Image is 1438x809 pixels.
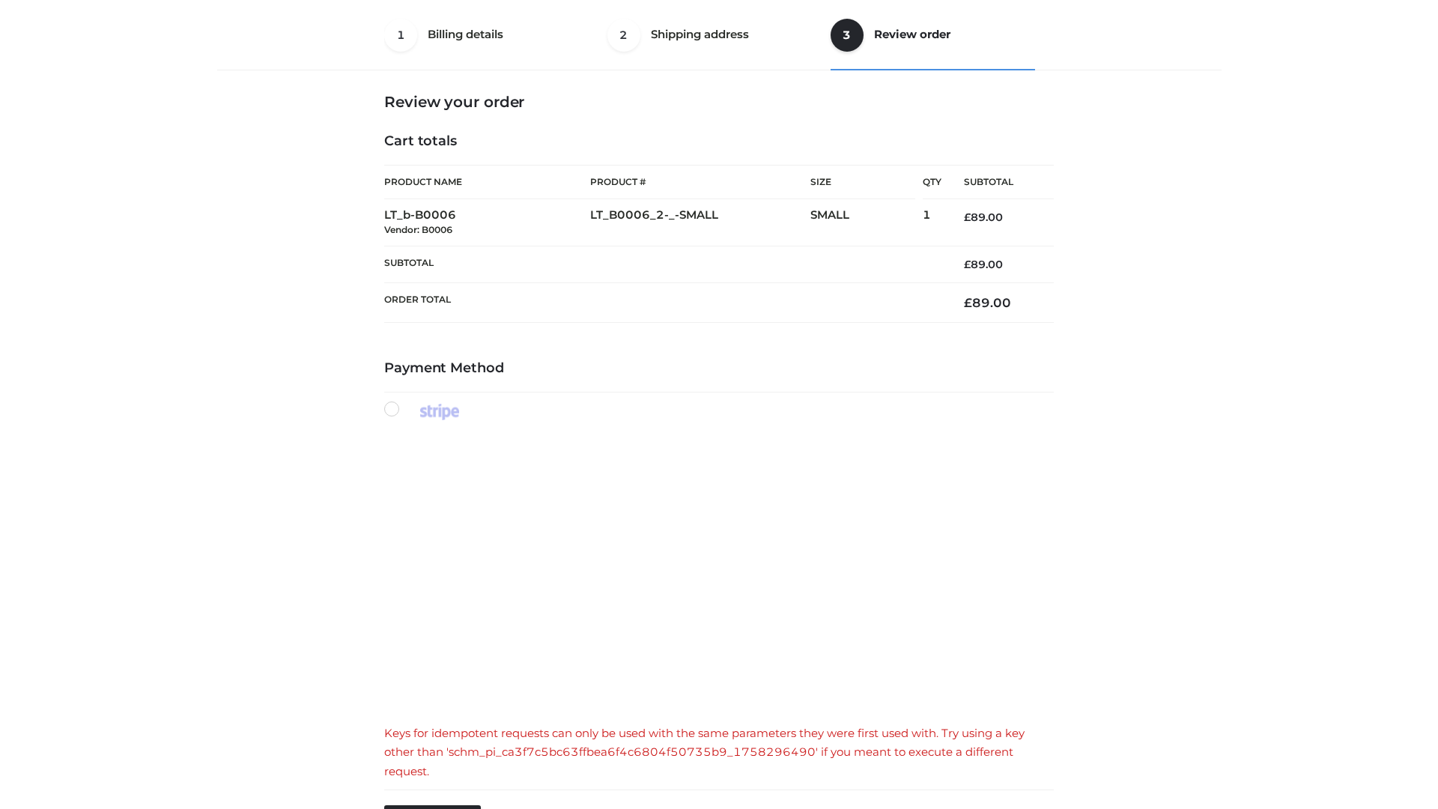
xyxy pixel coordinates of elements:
td: 1 [923,199,941,246]
th: Product # [590,165,810,199]
h4: Cart totals [384,133,1054,150]
span: £ [964,295,972,310]
small: Vendor: B0006 [384,224,452,235]
th: Subtotal [384,246,941,282]
bdi: 89.00 [964,295,1011,310]
bdi: 89.00 [964,258,1003,271]
th: Qty [923,165,941,199]
h4: Payment Method [384,360,1054,377]
bdi: 89.00 [964,210,1003,224]
span: £ [964,210,971,224]
span: £ [964,258,971,271]
td: LT_B0006_2-_-SMALL [590,199,810,246]
div: Keys for idempotent requests can only be used with the same parameters they were first used with.... [384,724,1054,781]
th: Product Name [384,165,590,199]
th: Size [810,166,915,199]
h3: Review your order [384,93,1054,111]
iframe: Secure payment input frame [381,436,1051,707]
th: Subtotal [941,166,1054,199]
td: LT_b-B0006 [384,199,590,246]
td: SMALL [810,199,923,246]
th: Order Total [384,283,941,323]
